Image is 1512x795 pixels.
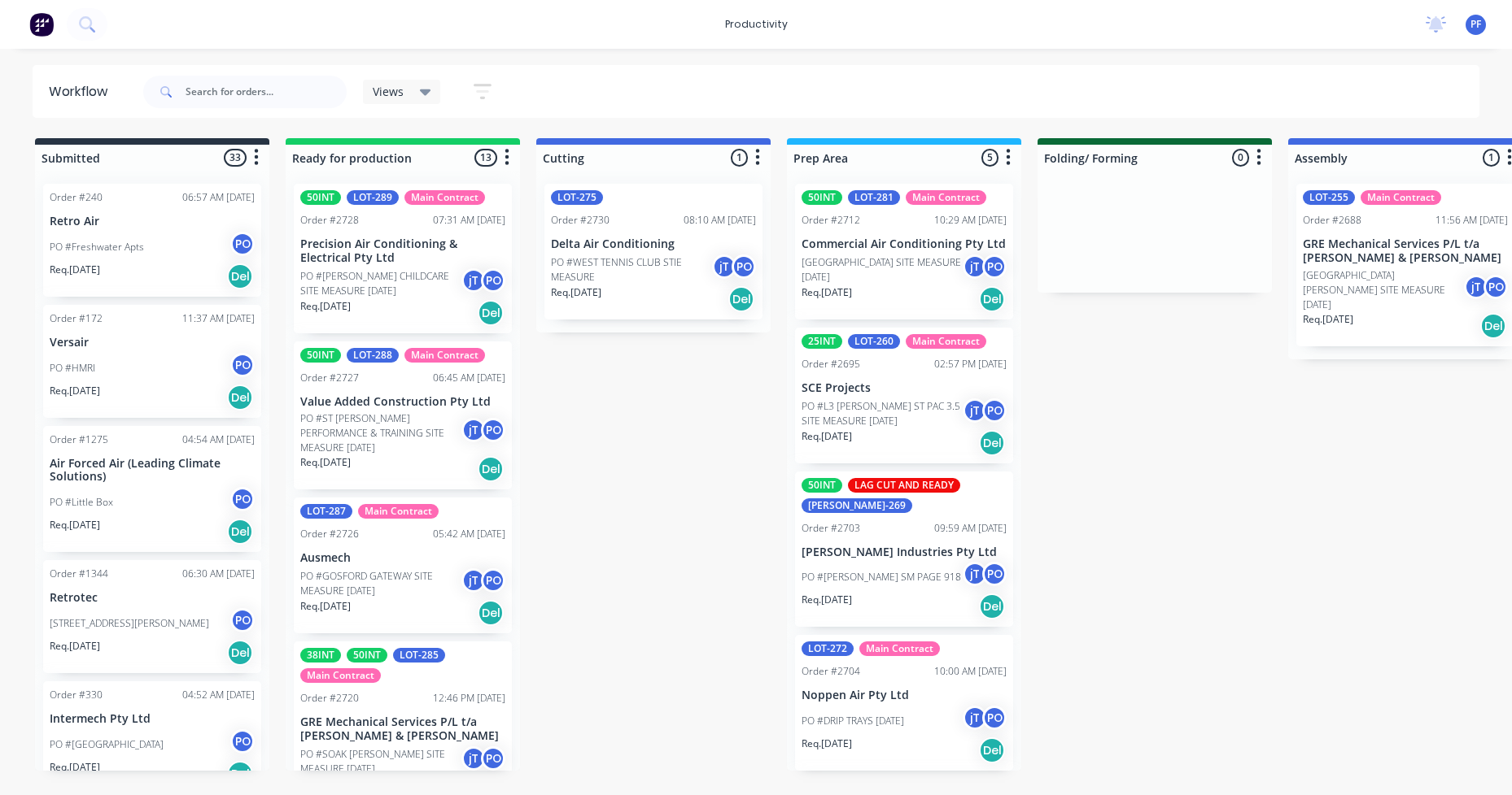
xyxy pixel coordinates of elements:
[1480,313,1506,339] div: Del
[393,648,445,662] div: LOT-285
[795,635,1013,771] div: LOT-272Main ContractOrder #270410:00 AM [DATE]Noppen Air Pty LtdPO #DRIP TRAYS [DATE]jTPOReq.[DAT...
[182,688,255,702] div: 04:52 AM [DATE]
[300,455,351,470] p: Req. [DATE]
[300,213,359,228] div: Order #2728
[982,562,1007,586] div: PO
[433,371,505,385] div: 06:45 AM [DATE]
[478,300,504,326] div: Del
[802,689,1007,702] p: Noppen Air Pty Ltd
[481,268,505,293] div: PO
[906,334,986,349] div: Main Contract
[300,747,461,776] p: PO #SOAK [PERSON_NAME] SITE MEASURE [DATE]
[848,478,960,493] div: LAG CUT AND READY
[934,521,1007,536] div: 09:59 AM [DATE]
[848,334,900,349] div: LOT-260
[300,348,341,363] div: 50INT
[300,504,352,519] div: LOT-287
[300,371,359,385] div: Order #2727
[802,285,852,300] p: Req. [DATE]
[50,215,255,228] p: Retro Air
[802,237,1007,251] p: Commercial Air Conditioning Pty Ltd
[43,560,261,673] div: Order #134406:30 AM [DATE]Retrotec[STREET_ADDRESS][PERSON_NAME]POReq.[DATE]Del
[1303,268,1464,312] p: [GEOGRAPHIC_DATA][PERSON_NAME] SITE MEASURE [DATE]
[182,311,255,326] div: 11:37 AM [DATE]
[1303,190,1355,205] div: LOT-255
[300,715,505,743] p: GRE Mechanical Services P/L t/a [PERSON_NAME] & [PERSON_NAME]
[49,82,116,102] div: Workflow
[50,737,164,752] p: PO #[GEOGRAPHIC_DATA]
[186,76,347,108] input: Search for orders...
[1303,237,1508,265] p: GRE Mechanical Services P/L t/a [PERSON_NAME] & [PERSON_NAME]
[481,418,505,442] div: PO
[294,497,512,633] div: LOT-287Main ContractOrder #272605:42 AM [DATE]AusmechPO #GOSFORD GATEWAY SITE MEASURE [DATE]jTPOR...
[802,399,963,428] p: PO #L3 [PERSON_NAME] ST PAC 3.5 SITE MEASURE [DATE]
[43,681,261,794] div: Order #33004:52 AM [DATE]Intermech Pty LtdPO #[GEOGRAPHIC_DATA]POReq.[DATE]Del
[29,12,54,37] img: Factory
[1484,275,1508,299] div: PO
[230,729,255,754] div: PO
[732,254,756,279] div: PO
[230,487,255,511] div: PO
[551,213,610,228] div: Order #2730
[50,190,103,205] div: Order #240
[963,398,987,423] div: jT
[802,521,860,536] div: Order #2703
[982,254,1007,279] div: PO
[300,599,351,614] p: Req. [DATE]
[50,263,100,277] p: Req. [DATE]
[1303,213,1361,228] div: Order #2688
[478,600,504,626] div: Del
[684,213,756,228] div: 08:10 AM [DATE]
[227,761,253,787] div: Del
[50,457,255,484] p: Air Forced Air (Leading Climate Solutions)
[230,353,255,377] div: PO
[50,712,255,726] p: Intermech Pty Ltd
[802,190,842,205] div: 50INT
[802,736,852,751] p: Req. [DATE]
[481,746,505,771] div: PO
[1464,275,1488,299] div: jT
[50,336,255,350] p: Versair
[802,255,963,285] p: [GEOGRAPHIC_DATA] SITE MEASURE [DATE]
[294,184,512,333] div: 50INTLOT-289Main ContractOrder #272807:31 AM [DATE]Precision Air Conditioning & Electrical Pty Lt...
[551,255,712,285] p: PO #WEST TENNIS CLUB STIE MEASURE
[728,286,754,312] div: Del
[230,232,255,256] div: PO
[43,426,261,553] div: Order #127504:54 AM [DATE]Air Forced Air (Leading Climate Solutions)PO #Little BoxPOReq.[DATE]Del
[478,456,504,482] div: Del
[1303,312,1353,327] p: Req. [DATE]
[979,430,1005,456] div: Del
[50,311,103,326] div: Order #172
[182,567,255,581] div: 06:30 AM [DATE]
[461,268,486,293] div: jT
[300,190,341,205] div: 50INT
[551,237,756,251] p: Delta Air Conditioning
[481,568,505,593] div: PO
[373,83,404,100] span: Views
[347,190,399,205] div: LOT-289
[461,746,486,771] div: jT
[906,190,986,205] div: Main Contract
[182,190,255,205] div: 06:57 AM [DATE]
[300,395,505,409] p: Value Added Construction Pty Ltd
[802,381,1007,395] p: SCE Projects
[50,567,108,581] div: Order #1344
[934,664,1007,679] div: 10:00 AM [DATE]
[300,569,461,598] p: PO #GOSFORD GATEWAY SITE MEASURE [DATE]
[50,384,100,398] p: Req. [DATE]
[300,551,505,565] p: Ausmech
[859,641,940,656] div: Main Contract
[50,616,209,631] p: [STREET_ADDRESS][PERSON_NAME]
[50,639,100,654] p: Req. [DATE]
[802,641,854,656] div: LOT-272
[795,184,1013,319] div: 50INTLOT-281Main ContractOrder #271210:29 AM [DATE]Commercial Air Conditioning Pty Ltd[GEOGRAPHIC...
[982,706,1007,730] div: PO
[544,184,763,319] div: LOT-275Order #273008:10 AM [DATE]Delta Air ConditioningPO #WEST TENNIS CLUB STIE MEASUREjTPOReq.[...
[934,357,1007,371] div: 02:57 PM [DATE]
[802,498,912,513] div: [PERSON_NAME]-269
[227,384,253,411] div: Del
[802,714,904,728] p: PO #DRIP TRAYS [DATE]
[50,760,100,775] p: Req. [DATE]
[802,429,852,444] p: Req. [DATE]
[50,432,108,447] div: Order #1275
